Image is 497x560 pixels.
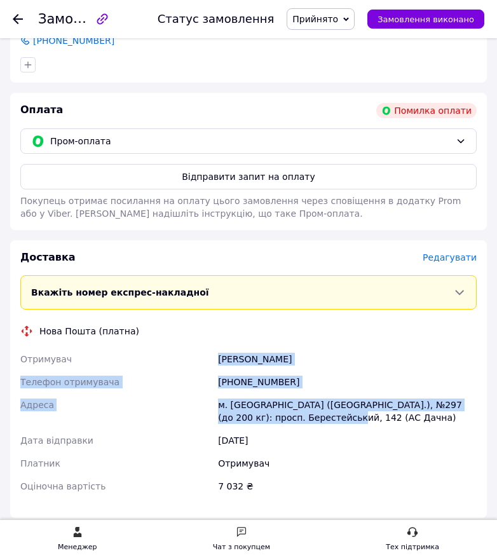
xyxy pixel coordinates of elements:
div: м. [GEOGRAPHIC_DATA] ([GEOGRAPHIC_DATA].), №297 (до 200 кг): просп. Берестейський, 142 (АС Дачна) [215,393,479,429]
div: Статус замовлення [158,13,275,25]
span: Оплата [20,104,63,116]
div: Тех підтримка [386,541,439,554]
span: Прийнято [292,14,338,24]
span: Замовлення [38,11,123,27]
div: Чат з покупцем [213,541,270,554]
span: Вкажіть номер експрес-накладної [31,287,209,297]
button: Відправити запит на оплату [20,164,477,189]
span: Дата відправки [20,435,93,446]
span: Оціночна вартість [20,481,106,491]
span: Замовлення виконано [378,15,474,24]
div: Нова Пошта (платна) [36,325,142,338]
div: Менеджер [58,541,97,554]
span: Платник [20,458,60,468]
div: 7 032 ₴ [215,475,479,498]
div: [PHONE_NUMBER] [215,371,479,393]
span: Адреса [20,400,54,410]
button: Замовлення виконано [367,10,484,29]
span: Пром-оплата [50,134,451,148]
a: [PHONE_NUMBER] [19,34,116,47]
span: Доставка [20,251,76,263]
span: Покупець отримає посилання на оплату цього замовлення через сповіщення в додатку Prom або у Viber... [20,196,461,219]
span: Телефон отримувача [20,377,119,387]
div: [PERSON_NAME] [215,348,479,371]
span: Отримувач [20,354,72,364]
div: Повернутися назад [13,13,23,25]
div: Помилка оплати [376,103,477,118]
span: Редагувати [423,252,477,263]
span: [PHONE_NUMBER] [32,34,116,47]
div: [DATE] [215,429,479,452]
div: Отримувач [215,452,479,475]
